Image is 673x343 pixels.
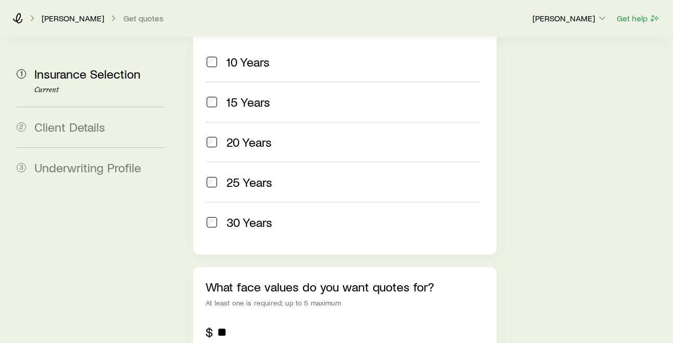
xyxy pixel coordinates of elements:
span: 15 Years [226,95,270,109]
input: 15 Years [207,97,217,107]
span: 2 [17,122,26,132]
div: $ [206,325,213,339]
p: Current [34,86,164,94]
div: At least one is required; up to 5 maximum [206,299,484,307]
span: Insurance Selection [34,66,141,81]
button: Get help [616,12,661,24]
span: Client Details [34,119,105,134]
p: [PERSON_NAME] [42,13,104,23]
span: 3 [17,163,26,172]
button: [PERSON_NAME] [532,12,608,25]
span: 25 Years [226,175,272,189]
input: 20 Years [207,137,217,147]
span: Underwriting Profile [34,160,141,175]
label: What face values do you want quotes for? [206,279,434,294]
input: 25 Years [207,177,217,187]
input: 10 Years [207,57,217,67]
button: Get quotes [123,14,164,23]
span: 30 Years [226,215,272,230]
span: 10 Years [226,55,270,69]
span: 1 [17,69,26,79]
p: [PERSON_NAME] [532,13,607,23]
span: 20 Years [226,135,272,149]
input: 30 Years [207,217,217,227]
